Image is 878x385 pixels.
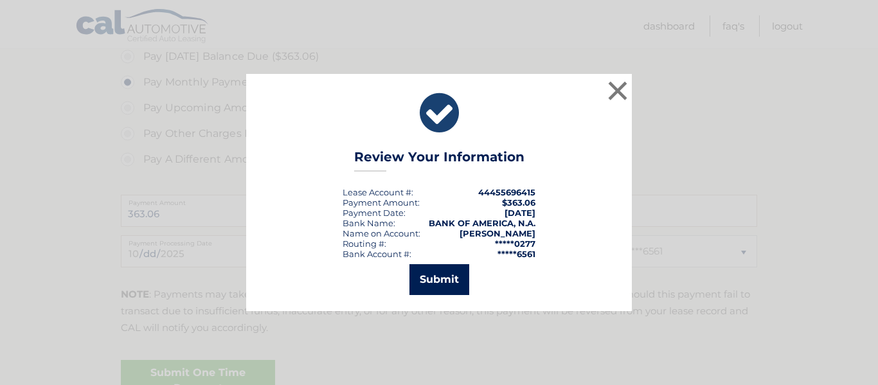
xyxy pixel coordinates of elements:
div: Name on Account: [343,228,420,238]
div: Bank Account #: [343,249,411,259]
strong: [PERSON_NAME] [460,228,535,238]
button: × [605,78,631,103]
strong: BANK OF AMERICA, N.A. [429,218,535,228]
div: : [343,208,406,218]
div: Bank Name: [343,218,395,228]
span: [DATE] [505,208,535,218]
h3: Review Your Information [354,149,524,172]
span: $363.06 [502,197,535,208]
span: Payment Date [343,208,404,218]
div: Routing #: [343,238,386,249]
div: Payment Amount: [343,197,420,208]
button: Submit [409,264,469,295]
strong: 44455696415 [478,187,535,197]
div: Lease Account #: [343,187,413,197]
